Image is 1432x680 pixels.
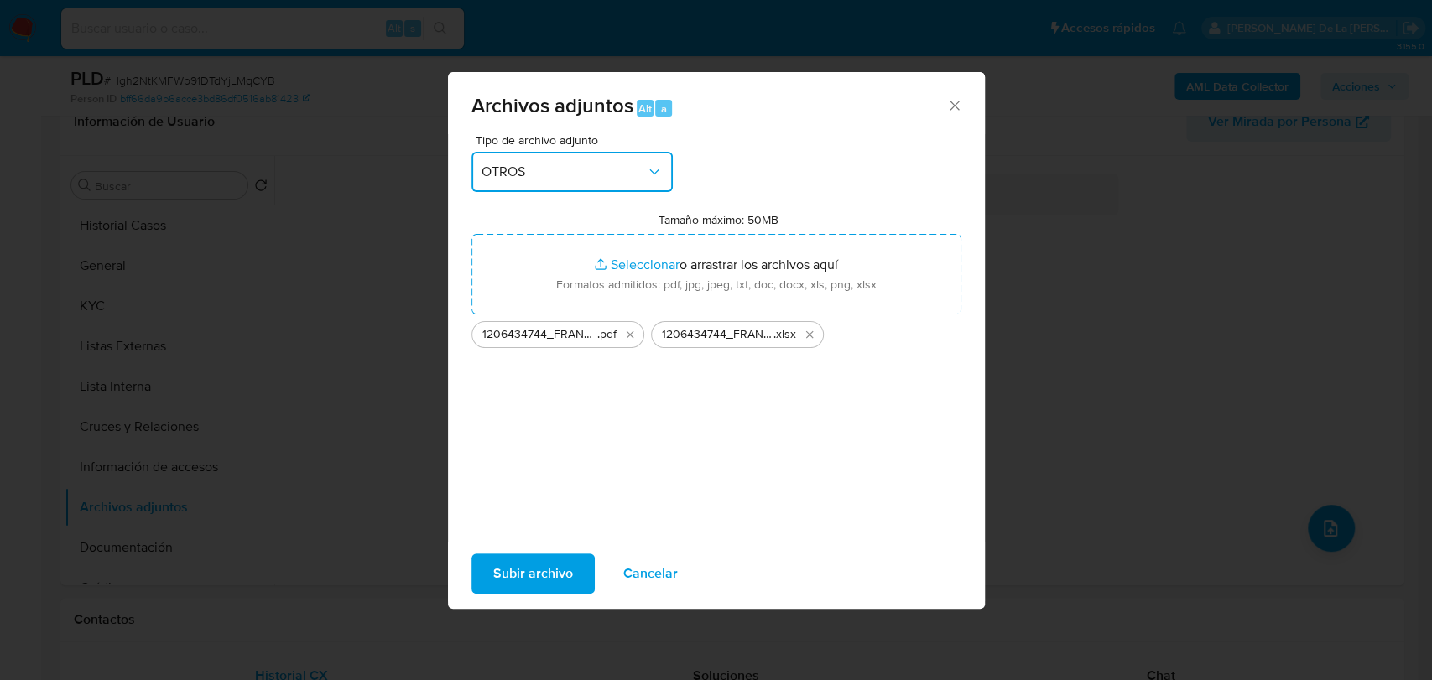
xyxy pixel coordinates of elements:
[623,555,678,592] span: Cancelar
[601,553,700,594] button: Cancelar
[799,324,820,345] button: Eliminar 1206434744_FRANCO ANTONIO LINDO TEOBA_AGO2025_AT.xlsx
[659,212,778,227] label: Tamaño máximo: 50MB
[662,326,773,343] span: 1206434744_FRANCO [PERSON_NAME] TEOBA_AGO2025_AT
[661,101,667,117] span: a
[638,101,652,117] span: Alt
[620,324,640,345] button: Eliminar 1206434744_FRANCO ANTONIO LINDO TEOBA_AGO2025.pdf
[946,97,961,112] button: Cerrar
[476,134,677,146] span: Tipo de archivo adjunto
[482,326,597,343] span: 1206434744_FRANCO [PERSON_NAME] TEOBA_AGO2025
[493,555,573,592] span: Subir archivo
[773,326,796,343] span: .xlsx
[471,314,961,348] ul: Archivos seleccionados
[471,553,595,594] button: Subir archivo
[482,164,646,180] span: OTROS
[471,152,673,192] button: OTROS
[471,91,633,120] span: Archivos adjuntos
[597,326,617,343] span: .pdf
